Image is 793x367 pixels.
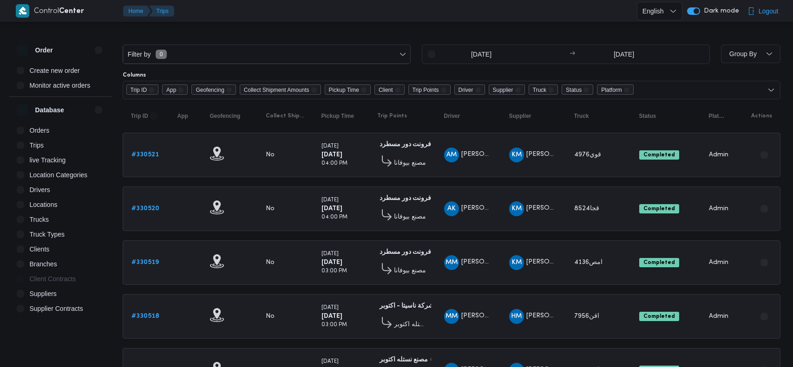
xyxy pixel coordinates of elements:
[709,313,728,319] span: Admin
[361,87,367,93] button: Remove Pickup Time from selection in this group
[430,358,455,363] small: 07:48 PM
[13,138,108,153] button: Trips
[441,87,446,93] button: Remove Trip Points from selection in this group
[13,257,108,271] button: Branches
[177,112,188,120] span: App
[30,140,44,151] span: Trips
[394,212,426,223] span: مصنع بيوفانا
[380,195,431,201] b: فرونت دور مسطرد
[321,313,342,319] b: [DATE]
[444,309,459,324] div: Muhammad Marawan Diab
[30,318,53,329] span: Devices
[709,259,728,265] span: Admin
[30,169,88,180] span: Location Categories
[422,45,528,64] input: Press the down key to open a popover containing a calendar.
[744,2,782,20] button: Logout
[509,309,524,324] div: Hana Mjada Rais Ahmad
[266,151,275,159] div: No
[709,206,728,212] span: Admin
[643,260,675,265] b: Completed
[493,85,513,95] span: Supplier
[9,123,111,324] div: Database
[325,84,371,95] span: Pickup Time
[17,104,104,116] button: Database
[767,86,775,94] button: Open list of options
[380,249,431,255] b: فرونت دور مسطرد
[123,71,146,79] label: Columns
[266,205,275,213] div: No
[509,112,531,120] span: Supplier
[196,85,224,95] span: Geofencing
[127,49,152,60] span: Filter by
[639,204,679,213] span: Completed
[729,50,757,58] span: Group By
[757,201,772,216] button: Actions
[566,85,582,95] span: Status
[166,85,176,95] span: App
[643,152,675,158] b: Completed
[131,259,159,265] b: # 330519
[408,84,451,95] span: Trip Points
[210,112,241,120] span: Geofencing
[156,50,167,59] span: 0 available filters
[759,6,779,17] span: Logout
[446,255,458,270] span: MM
[394,319,427,330] span: مصنع نستله اكتوبر
[395,87,400,93] button: Remove Client from selection in this group
[131,85,147,95] span: Trip ID
[639,112,656,120] span: Status
[266,112,305,120] span: Collect Shipment Amounts
[123,45,410,64] button: Filter by0 available filters
[17,45,104,56] button: Order
[446,148,457,162] span: AM
[321,144,339,149] small: [DATE]
[380,357,428,363] b: مصنع نستله اكتوبر
[321,251,339,257] small: [DATE]
[13,153,108,167] button: live Tracking
[597,84,634,95] span: Platform
[475,87,481,93] button: Remove Driver from selection in this group
[13,227,108,242] button: Truck Types
[511,201,522,216] span: KM
[13,286,108,301] button: Suppliers
[709,112,726,120] span: Platform
[461,205,569,211] span: [PERSON_NAME] [PERSON_NAME]
[570,109,626,123] button: Truck
[570,51,575,58] div: →
[394,265,426,277] span: مصنع بيوفانا
[321,215,347,220] small: 04:00 PM
[13,242,108,257] button: Clients
[9,63,111,97] div: Order
[13,301,108,316] button: Supplier Contracts
[131,311,159,322] a: #330518
[394,158,426,169] span: مصنع بيوفانا
[321,359,339,364] small: [DATE]
[321,269,347,274] small: 03:00 PM
[226,87,232,93] button: Remove Geofencing from selection in this group
[123,6,151,17] button: Home
[131,206,159,212] b: # 330520
[30,258,57,270] span: Branches
[35,104,64,116] h3: Database
[757,148,772,162] button: Actions
[149,87,154,93] button: Remove Trip ID from selection in this group
[511,255,522,270] span: KM
[30,229,65,240] span: Truck Types
[131,257,159,268] a: #330519
[578,45,670,64] input: Press the down key to open a popover containing a calendar.
[526,259,634,265] span: [PERSON_NAME] [PERSON_NAME]
[321,198,339,203] small: [DATE]
[321,152,342,158] b: [DATE]
[526,151,634,157] span: [PERSON_NAME] [PERSON_NAME]
[30,303,83,314] span: Supplier Contracts
[505,109,561,123] button: Supplier
[526,313,634,319] span: [PERSON_NAME] [PERSON_NAME]
[380,142,431,148] b: فرونت دور مسطرد
[509,255,524,270] div: Khald Mmdoh Hassan Muhammad Alabs
[329,85,359,95] span: Pickup Time
[16,4,29,18] img: X8yXhbKr1z7QwAAAABJRU5ErkJggg==
[751,112,772,120] span: Actions
[643,314,675,319] b: Completed
[643,206,675,212] b: Completed
[721,45,780,63] button: Group By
